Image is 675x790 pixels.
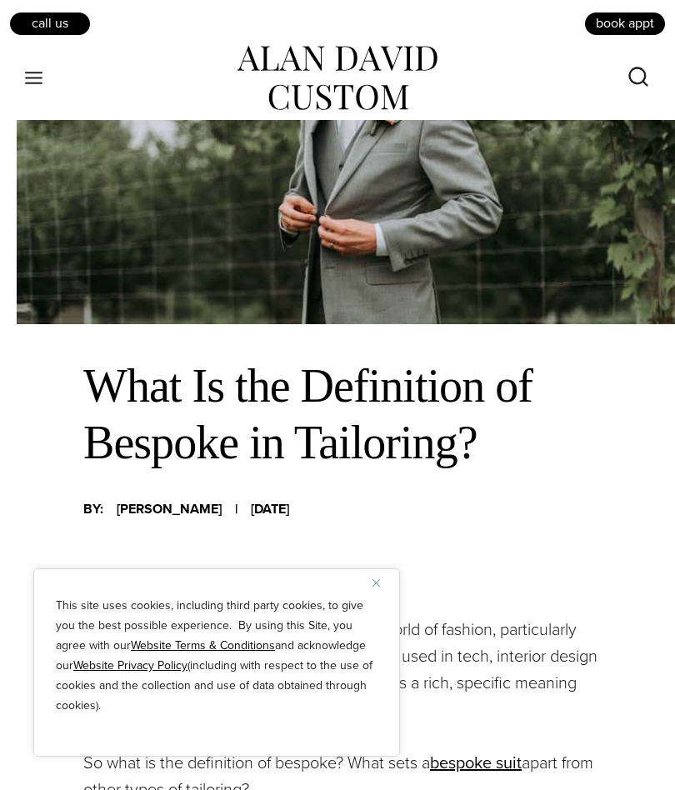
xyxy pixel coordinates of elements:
a: Call Us [8,11,92,36]
span: [DATE] [251,498,289,520]
span: [PERSON_NAME] [117,498,222,520]
img: Close [372,579,380,587]
button: View Search Form [618,58,658,98]
img: alan david custom [237,46,437,111]
a: book appt [583,11,667,36]
a: bespoke suit [430,750,522,775]
button: Close [372,572,392,592]
h2: What Is the Definition of Bespoke in Tailoring? [83,357,608,471]
img: Client buttoning light green bespoke suit. [17,120,675,449]
span: | [235,498,237,520]
p: This site uses cookies, including third party cookies, to give you the best possible experience. ... [56,596,377,716]
span: By: [83,494,103,524]
a: Website Privacy Policy [73,657,187,674]
a: Website Terms & Conditions [131,637,275,654]
button: Open menu [17,63,52,93]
